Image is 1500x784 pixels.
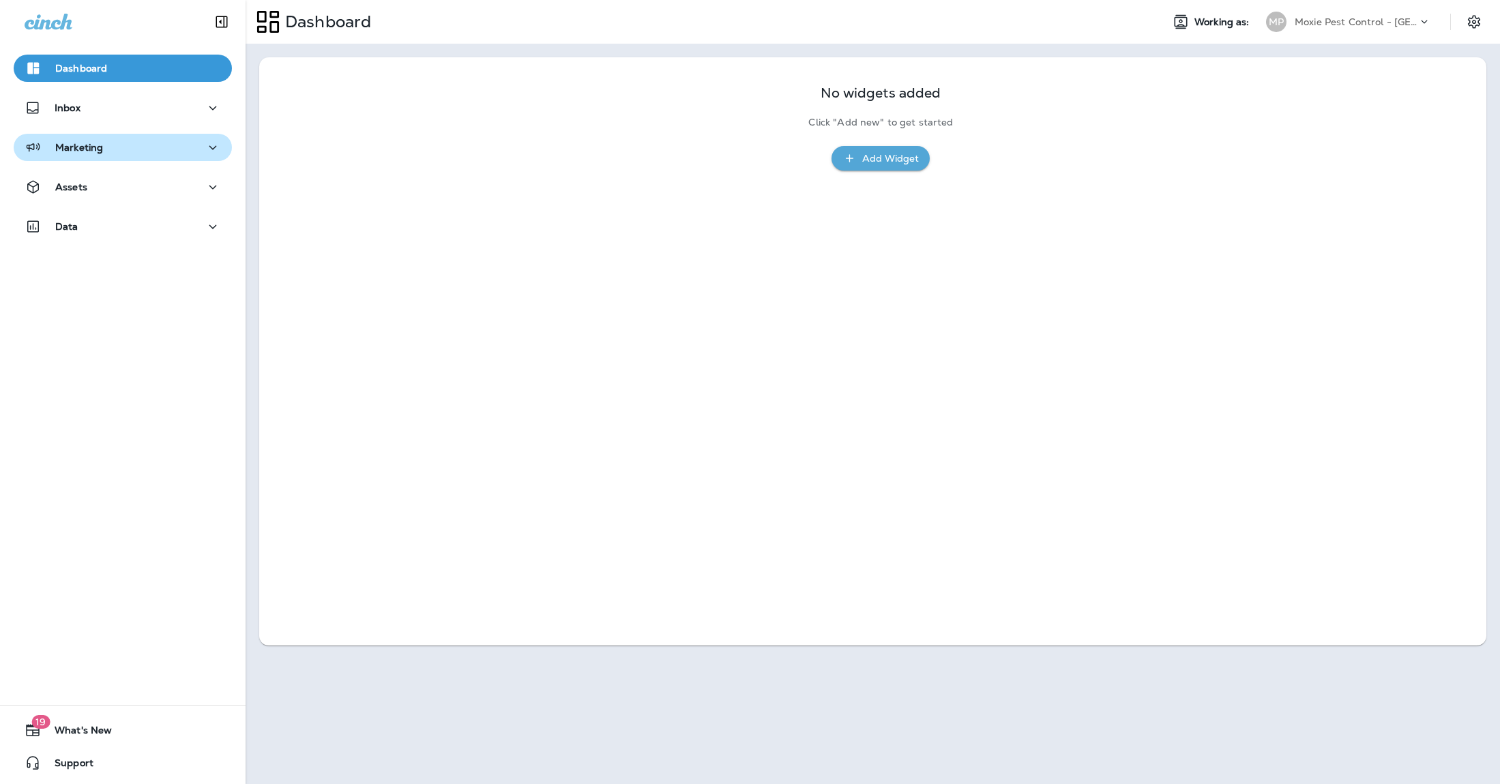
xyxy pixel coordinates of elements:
[1266,12,1286,32] div: MP
[55,102,80,113] p: Inbox
[1194,16,1252,28] span: Working as:
[832,146,930,171] button: Add Widget
[31,715,50,729] span: 19
[862,150,919,167] div: Add Widget
[55,142,103,153] p: Marketing
[41,757,93,774] span: Support
[55,182,87,192] p: Assets
[55,63,107,74] p: Dashboard
[14,213,232,240] button: Data
[14,94,232,121] button: Inbox
[55,221,78,232] p: Data
[41,725,112,741] span: What's New
[14,55,232,82] button: Dashboard
[14,749,232,776] button: Support
[1462,10,1486,34] button: Settings
[203,8,241,35] button: Collapse Sidebar
[14,173,232,201] button: Assets
[808,117,953,128] p: Click "Add new" to get started
[280,12,371,32] p: Dashboard
[14,716,232,744] button: 19What's New
[1295,16,1417,27] p: Moxie Pest Control - [GEOGRAPHIC_DATA]
[821,87,941,99] p: No widgets added
[14,134,232,161] button: Marketing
